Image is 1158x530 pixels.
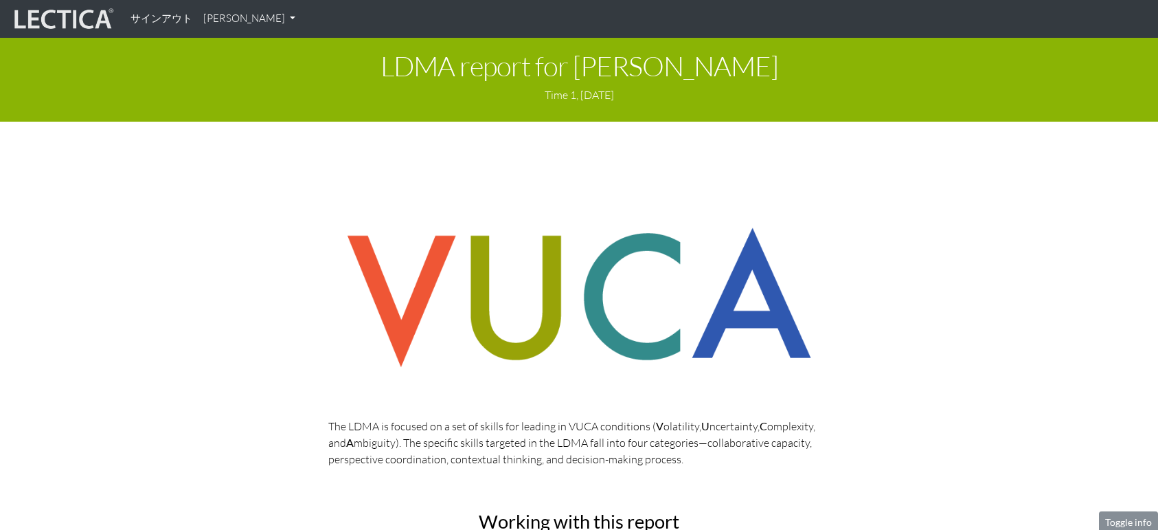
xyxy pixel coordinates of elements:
a: [PERSON_NAME] [198,5,301,32]
font: サインアウト [130,12,192,25]
p: Time 1, [DATE] [10,87,1148,103]
strong: C [760,419,767,432]
strong: A [346,436,354,449]
h1: LDMA report for [PERSON_NAME] [10,51,1148,81]
p: The LDMA is focused on a set of skills for leading in VUCA conditions ( olatility, ncertainty, om... [328,418,830,467]
font: [PERSON_NAME] [203,12,285,25]
a: サインアウト [125,5,198,32]
img: レクティカライブ [11,6,114,32]
img: vuca skills [328,210,830,385]
strong: U [701,419,709,432]
strong: V [656,419,663,432]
